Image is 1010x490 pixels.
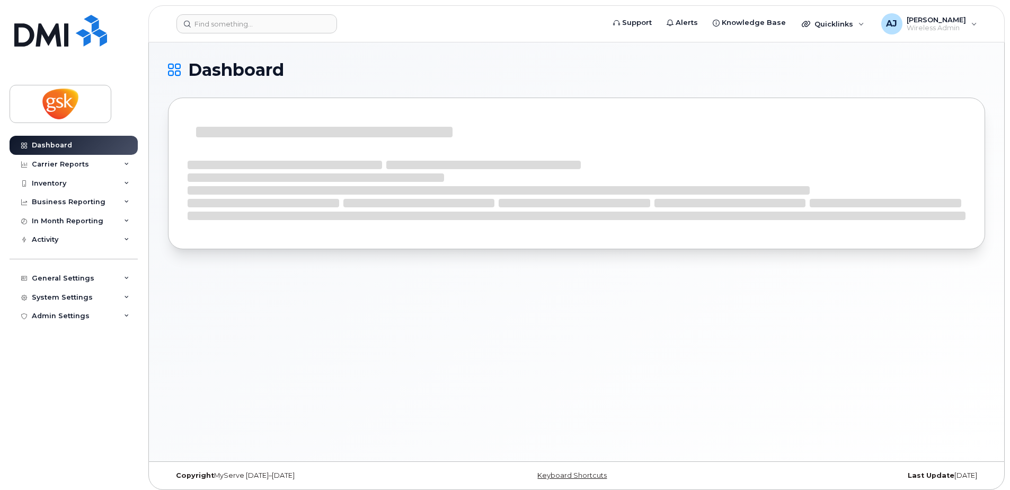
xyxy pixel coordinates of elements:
a: Keyboard Shortcuts [537,471,607,479]
strong: Last Update [908,471,954,479]
strong: Copyright [176,471,214,479]
span: Dashboard [188,62,284,78]
div: [DATE] [713,471,985,480]
div: MyServe [DATE]–[DATE] [168,471,440,480]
